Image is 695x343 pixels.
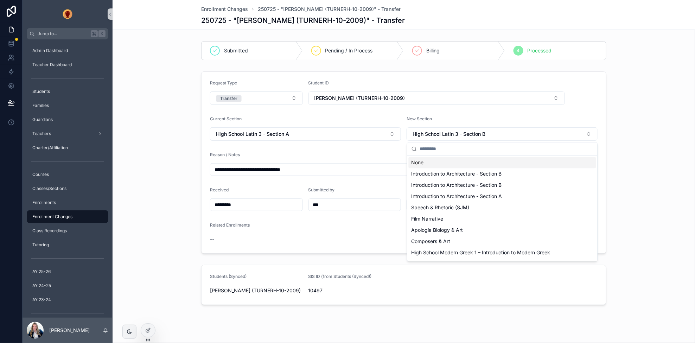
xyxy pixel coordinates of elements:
span: Students [32,89,50,94]
span: Reason / Notes [210,152,240,157]
a: Tutoring [27,239,108,251]
span: 10497 [308,287,401,294]
h1: 250725 - "[PERSON_NAME] (TURNERH-10-2009)" - Transfer [201,15,405,25]
span: Received [210,187,229,192]
span: Processed [528,47,552,54]
span: High School Latin 3 - Section B [413,131,485,138]
span: Charter/Affiliation [32,145,68,151]
div: Transfer [220,95,237,102]
div: scrollable content [23,39,113,318]
span: Jump to... [38,31,88,37]
span: Related Enrollments [210,222,250,228]
span: Billing [426,47,440,54]
span: Current Section [210,116,242,121]
span: Apologia Biology & Art [412,227,463,234]
a: Students [27,85,108,98]
span: High School Latin 3 - Section A [216,131,289,138]
span: New Section [407,116,432,121]
a: Charter/Affiliation [27,141,108,154]
a: Enrollments [27,196,108,209]
span: Courses [32,172,49,177]
p: [PERSON_NAME] [49,327,90,334]
span: Introduction to Architecture - Section A [412,193,502,200]
img: App logo [62,8,73,20]
span: Pending / In Process [325,47,373,54]
span: Students (Synced) [210,274,247,279]
a: Classes/Sections [27,182,108,195]
button: Jump to...K [27,28,108,39]
span: [PERSON_NAME] (TURNERH-10-2009) [210,287,301,294]
span: High School Modern Greek 1 – Introduction to Modern Greek [412,249,550,256]
a: Courses [27,168,108,181]
div: Suggestions [407,155,598,261]
a: Class Recordings [27,224,108,237]
span: Submitted [224,47,248,54]
span: 4 [517,48,520,53]
a: 250725 - "[PERSON_NAME] (TURNERH-10-2009)" - Transfer [258,6,401,13]
a: AY 23-24 [27,293,108,306]
span: Introduction to Architecture - Section B [412,182,502,189]
span: Request Type [210,80,237,85]
span: -- [210,236,214,243]
span: Families [32,103,49,108]
a: Enrollment Changes [27,210,108,223]
span: Classes/Sections [32,186,66,191]
a: Enrollment Changes [201,6,248,13]
span: AY 25-26 [32,269,51,274]
button: Select Button [210,91,303,105]
span: Speech & Rhetoric (SJM) [412,204,470,211]
span: Guardians [32,117,53,122]
button: Select Button [407,127,598,141]
a: Admin Dashboard [27,44,108,57]
div: None [409,157,596,168]
span: Teachers [32,131,51,136]
button: Select Button [308,91,565,105]
span: Film Narrative [412,215,444,222]
span: Composers & Art [412,238,451,245]
span: AY 23-24 [32,297,51,303]
span: Enrollment Changes [32,214,72,220]
span: Class Recordings [32,228,67,234]
span: Teacher Dashboard [32,62,72,68]
span: Tutoring [32,242,49,248]
a: Guardians [27,113,108,126]
span: Introduction to Architecture - Section B [412,170,502,177]
span: K [99,31,105,37]
button: Select Button [210,127,401,141]
a: Teacher Dashboard [27,58,108,71]
span: Tolstoy & Tea [412,260,442,267]
a: Families [27,99,108,112]
span: Enrollments [32,200,56,205]
a: AY 24-25 [27,279,108,292]
a: AY 25-26 [27,265,108,278]
span: SIS ID (from Students (Synced)) [308,274,372,279]
span: Admin Dashboard [32,48,68,53]
span: [PERSON_NAME] (TURNERH-10-2009) [314,95,405,102]
span: AY 24-25 [32,283,51,288]
span: Student ID [308,80,329,85]
a: Teachers [27,127,108,140]
span: Submitted by [308,187,335,192]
